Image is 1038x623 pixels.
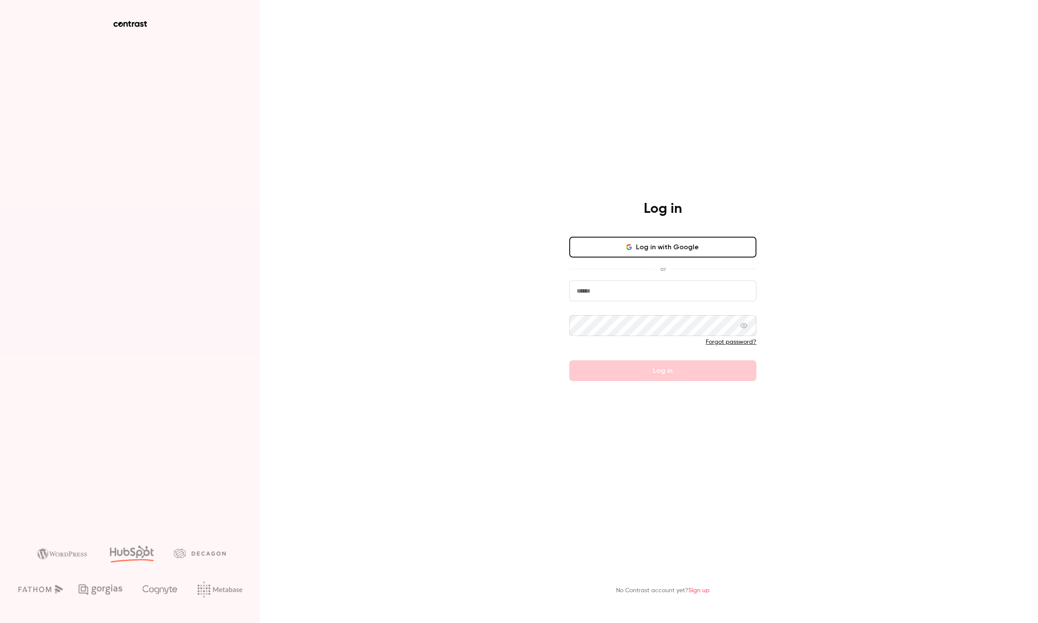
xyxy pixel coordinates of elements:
[688,587,710,594] a: Sign up
[644,200,682,218] h4: Log in
[616,586,710,595] p: No Contrast account yet?
[569,237,756,258] button: Log in with Google
[656,264,670,274] span: or
[174,548,226,558] img: decagon
[706,339,756,345] a: Forgot password?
